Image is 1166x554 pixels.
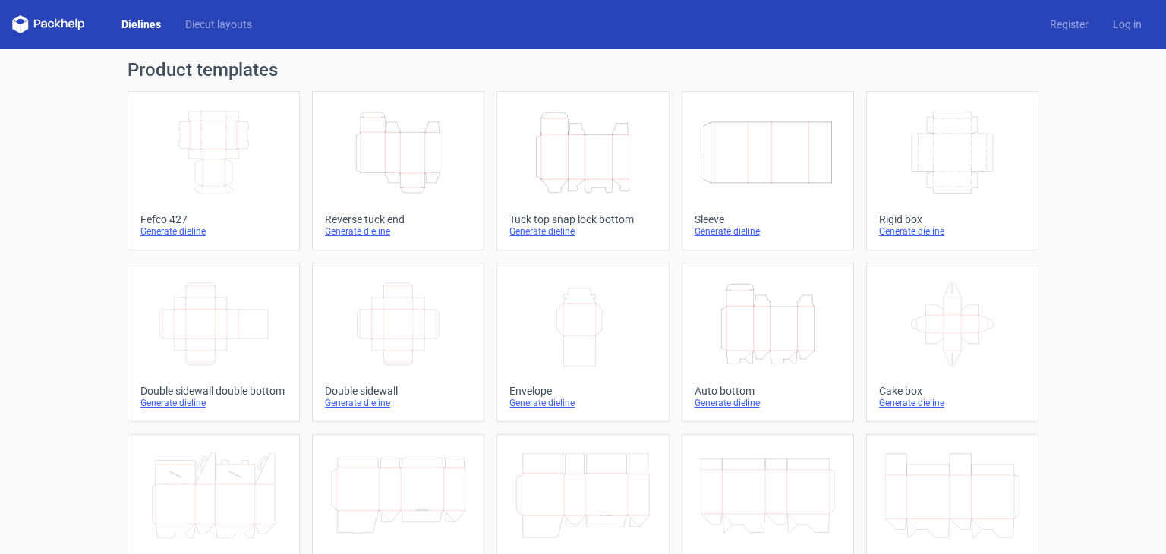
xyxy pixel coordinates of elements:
a: SleeveGenerate dieline [682,91,854,250]
div: Auto bottom [695,385,841,397]
a: Diecut layouts [173,17,264,32]
div: Cake box [879,385,1026,397]
a: Cake boxGenerate dieline [866,263,1038,422]
a: Double sidewallGenerate dieline [312,263,484,422]
div: Tuck top snap lock bottom [509,213,656,225]
h1: Product templates [128,61,1038,79]
a: Rigid boxGenerate dieline [866,91,1038,250]
div: Generate dieline [140,225,287,238]
a: Tuck top snap lock bottomGenerate dieline [496,91,669,250]
a: Fefco 427Generate dieline [128,91,300,250]
div: Generate dieline [325,397,471,409]
div: Sleeve [695,213,841,225]
a: Dielines [109,17,173,32]
a: Register [1038,17,1101,32]
div: Generate dieline [695,397,841,409]
div: Generate dieline [509,397,656,409]
div: Generate dieline [879,225,1026,238]
div: Reverse tuck end [325,213,471,225]
div: Fefco 427 [140,213,287,225]
div: Double sidewall [325,385,471,397]
div: Generate dieline [695,225,841,238]
div: Generate dieline [140,397,287,409]
div: Generate dieline [509,225,656,238]
div: Generate dieline [879,397,1026,409]
div: Double sidewall double bottom [140,385,287,397]
a: EnvelopeGenerate dieline [496,263,669,422]
a: Log in [1101,17,1154,32]
div: Rigid box [879,213,1026,225]
a: Double sidewall double bottomGenerate dieline [128,263,300,422]
div: Generate dieline [325,225,471,238]
a: Auto bottomGenerate dieline [682,263,854,422]
a: Reverse tuck endGenerate dieline [312,91,484,250]
div: Envelope [509,385,656,397]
